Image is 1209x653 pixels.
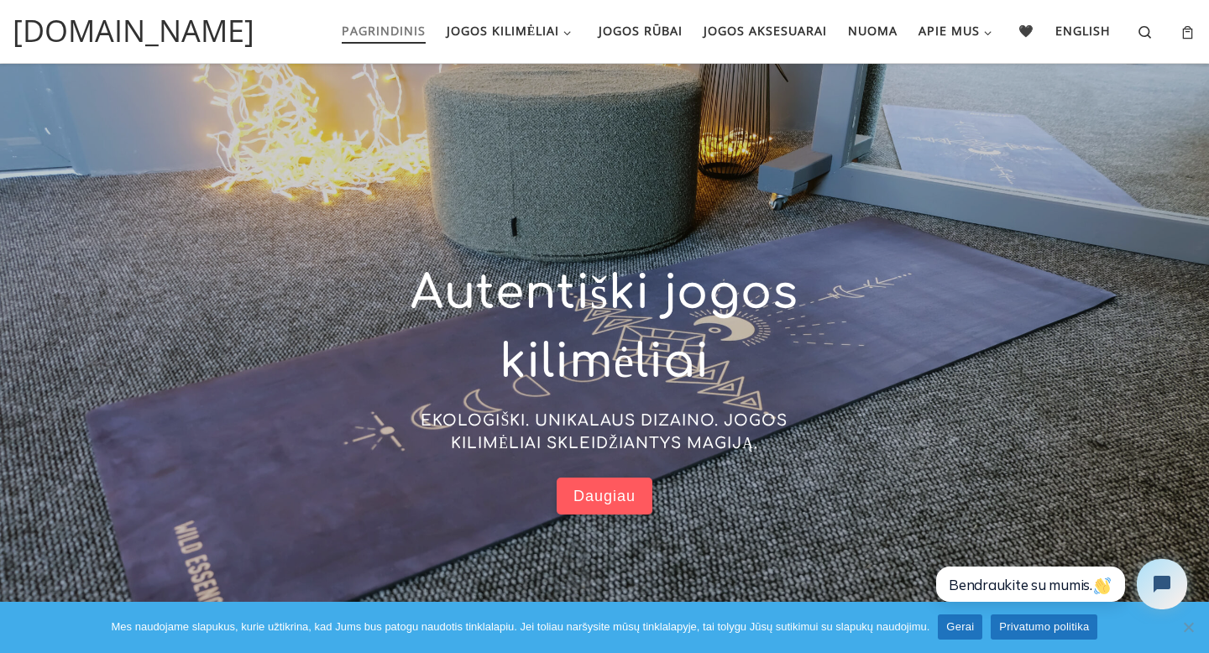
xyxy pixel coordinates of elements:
span: Jogos aksesuarai [704,13,827,44]
span: Pagrindinis [342,13,426,44]
a: English [1050,13,1117,49]
iframe: Tidio Chat [916,545,1201,624]
span: Autentiški jogos kilimėliai [411,268,798,389]
span: Nuoma [848,13,898,44]
a: Jogos kilimėliai [441,13,582,49]
a: Gerai [938,614,982,640]
span: Ne [1180,619,1196,635]
a: Jogos rūbai [593,13,688,49]
span: Jogos kilimėliai [447,13,560,44]
span: Daugiau [573,487,636,506]
a: Jogos aksesuarai [698,13,832,49]
span: Mes naudojame slapukus, kurie užtikrina, kad Jums bus patogu naudotis tinklalapiu. Jei toliau nar... [112,619,930,635]
span: EKOLOGIŠKI. UNIKALAUS DIZAINO. JOGOS KILIMĖLIAI SKLEIDŽIANTYS MAGIJĄ. [421,412,788,452]
a: Nuoma [842,13,903,49]
a: Pagrindinis [336,13,431,49]
a: 🖤 [1013,13,1040,49]
a: Privatumo politika [991,614,1097,640]
span: Jogos rūbai [599,13,683,44]
span: English [1055,13,1111,44]
a: Daugiau [557,478,652,515]
span: Apie mus [919,13,980,44]
a: [DOMAIN_NAME] [13,8,254,54]
span: 🖤 [1018,13,1034,44]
